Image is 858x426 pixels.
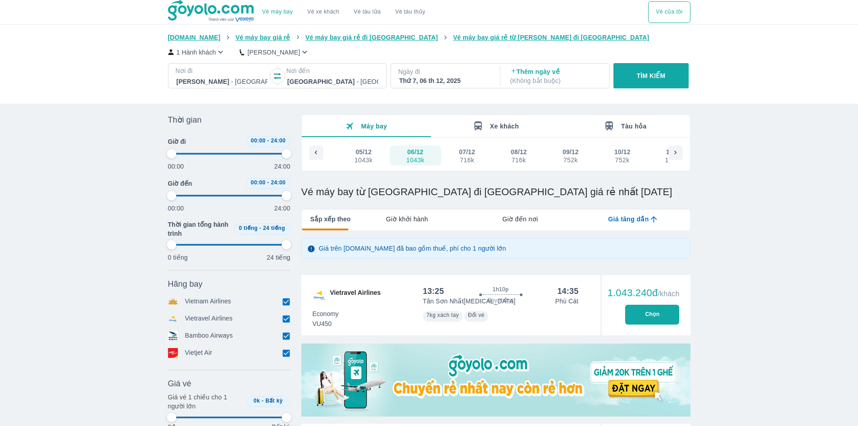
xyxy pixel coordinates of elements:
[262,398,263,404] span: -
[608,215,649,224] span: Giá tăng dần
[427,312,459,318] span: 7kg xách tay
[468,312,485,318] span: Đổi vé
[254,398,260,404] span: 0k
[168,34,221,41] span: [DOMAIN_NAME]
[185,314,233,324] p: Vietravel Airlines
[407,147,423,156] div: 06/12
[168,137,186,146] span: Giờ đi
[493,286,508,293] span: 1h10p
[555,297,579,306] p: Phù Cát
[301,186,690,198] h1: Vé máy bay từ [GEOGRAPHIC_DATA] đi [GEOGRAPHIC_DATA] giá rẻ nhất [DATE]
[350,210,690,229] div: lab API tabs example
[614,147,631,156] div: 10/12
[615,156,630,164] div: 752k
[399,76,490,85] div: Thứ 7, 06 th 12, 2025
[185,331,233,341] p: Bamboo Airways
[255,1,432,23] div: choose transportation mode
[271,137,286,144] span: 24:00
[168,179,192,188] span: Giờ đến
[168,393,243,411] p: Giá vé 1 chiều cho 1 người lớn
[168,378,191,389] span: Giá vé
[312,288,327,302] img: VU
[168,253,188,262] p: 0 tiếng
[259,225,261,231] span: -
[459,156,475,164] div: 716k
[236,34,291,41] span: Vé máy bay giá rẻ
[637,71,666,80] p: TÌM KIẾM
[563,147,579,156] div: 09/12
[388,1,432,23] button: Vé tàu thủy
[263,225,285,231] span: 24 tiếng
[666,147,682,156] div: 11/12
[251,137,266,144] span: 00:00
[239,225,258,231] span: 0 tiếng
[307,9,339,15] a: Vé xe khách
[621,123,647,130] span: Tàu hỏa
[267,253,290,262] p: 24 tiếng
[168,115,202,125] span: Thời gian
[625,305,679,325] button: Chọn
[185,297,232,307] p: Vietnam Airlines
[354,156,372,164] div: 1043k
[168,47,226,57] button: 1 Hành khách
[168,204,184,213] p: 00:00
[313,309,339,318] span: Economy
[423,297,516,306] p: Tân Sơn Nhất [MEDICAL_DATA]
[274,204,291,213] p: 24:00
[608,288,680,298] div: 1.043.240đ
[423,286,444,297] div: 13:25
[267,137,269,144] span: -
[648,1,690,23] div: choose transportation mode
[557,286,578,297] div: 14:35
[168,220,230,238] span: Thời gian tổng hành trình
[613,63,689,88] button: TÌM KIẾM
[185,348,213,358] p: Vietjet Air
[168,33,690,42] nav: breadcrumb
[240,47,309,57] button: [PERSON_NAME]
[251,179,266,186] span: 00:00
[398,67,491,76] p: Ngày đi
[168,162,184,171] p: 00:00
[310,215,351,224] span: Sắp xếp theo
[247,48,300,57] p: [PERSON_NAME]
[459,147,475,156] div: 07/12
[274,162,291,171] p: 24:00
[176,66,268,75] p: Nơi đi
[386,215,428,224] span: Giờ khởi hành
[510,67,601,85] p: Thêm ngày về
[355,147,372,156] div: 05/12
[313,319,339,328] span: VU450
[406,156,424,164] div: 1043k
[665,156,683,164] div: 1043k
[453,34,649,41] span: Vé máy bay giá rẻ từ [PERSON_NAME] đi [GEOGRAPHIC_DATA]
[490,123,519,130] span: Xe khách
[267,179,269,186] span: -
[177,48,216,57] p: 1 Hành khách
[286,66,379,75] p: Nơi đến
[319,244,506,253] p: Giá trên [DOMAIN_NAME] đã bao gồm thuế, phí cho 1 người lớn
[262,9,293,15] a: Vé máy bay
[305,34,438,41] span: Vé máy bay giá rẻ đi [GEOGRAPHIC_DATA]
[658,290,679,298] span: /khách
[361,123,387,130] span: Máy bay
[648,1,690,23] button: Vé của tôi
[347,1,388,23] a: Vé tàu lửa
[511,156,527,164] div: 716k
[510,76,601,85] p: ( Không bắt buộc )
[168,279,203,289] span: Hãng bay
[563,156,578,164] div: 752k
[502,215,538,224] span: Giờ đến nơi
[330,288,381,302] span: Vietravel Airlines
[301,344,690,417] img: media-0
[511,147,527,156] div: 08/12
[265,398,283,404] span: Bất kỳ
[271,179,286,186] span: 24:00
